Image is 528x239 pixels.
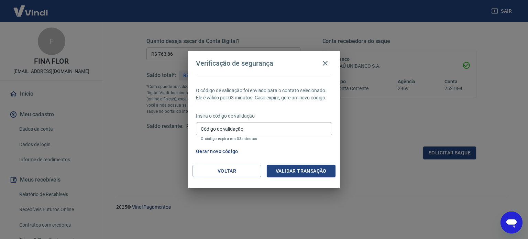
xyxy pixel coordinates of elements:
button: Validar transação [267,165,335,177]
button: Voltar [192,165,261,177]
h4: Verificação de segurança [196,59,273,67]
button: Gerar novo código [193,145,241,158]
p: Insira o código de validação [196,112,332,120]
iframe: Botão para abrir a janela de mensagens [500,211,522,233]
p: O código expira em 03 minutos. [201,137,327,141]
p: O código de validação foi enviado para o contato selecionado. Ele é válido por 03 minutos. Caso e... [196,87,332,101]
